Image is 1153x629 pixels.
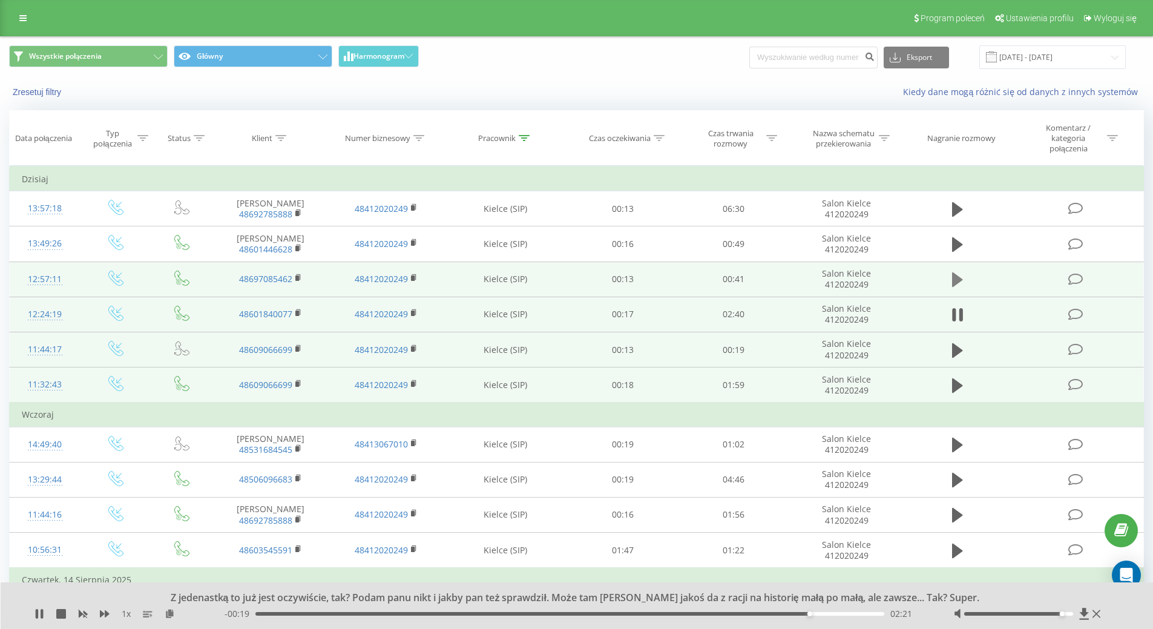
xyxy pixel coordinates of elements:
[239,544,292,556] a: 48603545591
[225,608,255,620] span: - 00:19
[142,591,997,605] div: Z jedenastką to już jest oczywiście, tak? Podam panu nikt i jakby pan też sprawdził. Może tam [PE...
[478,133,516,143] div: Pracownik
[22,303,68,326] div: 12:24:19
[678,533,789,568] td: 01:22
[168,133,191,143] div: Status
[239,344,292,355] a: 48609066699
[789,462,904,497] td: Salon Kielce 412020249
[789,262,904,297] td: Salon Kielce 412020249
[444,462,568,497] td: Kielce (SIP)
[213,191,328,226] td: [PERSON_NAME]
[444,332,568,367] td: Kielce (SIP)
[749,47,878,68] input: Wyszukiwanie według numeru
[789,533,904,568] td: Salon Kielce 412020249
[355,379,408,390] a: 48412020249
[239,308,292,320] a: 48601840077
[29,51,102,61] span: Wszystkie połączenia
[252,133,272,143] div: Klient
[355,438,408,450] a: 48413067010
[589,133,651,143] div: Czas oczekiwania
[678,262,789,297] td: 00:41
[355,544,408,556] a: 48412020249
[444,427,568,462] td: Kielce (SIP)
[239,208,292,220] a: 48692785888
[1094,13,1137,23] span: Wyloguj się
[10,403,1144,427] td: Wczoraj
[22,338,68,361] div: 11:44:17
[444,367,568,403] td: Kielce (SIP)
[213,226,328,262] td: [PERSON_NAME]
[789,332,904,367] td: Salon Kielce 412020249
[568,332,678,367] td: 00:13
[355,273,408,285] a: 48412020249
[22,268,68,291] div: 12:57:11
[239,243,292,255] a: 48601446628
[345,133,410,143] div: Numer biznesowy
[678,226,789,262] td: 00:49
[568,367,678,403] td: 00:18
[678,367,789,403] td: 01:59
[1033,123,1104,154] div: Komentarz / kategoria połączenia
[15,133,72,143] div: Data połączenia
[239,444,292,455] a: 48531684545
[444,191,568,226] td: Kielce (SIP)
[353,52,404,61] span: Harmonogram
[355,238,408,249] a: 48412020249
[355,473,408,485] a: 48412020249
[355,308,408,320] a: 48412020249
[568,497,678,532] td: 00:16
[789,191,904,226] td: Salon Kielce 412020249
[1006,13,1074,23] span: Ustawienia profilu
[22,468,68,492] div: 13:29:44
[213,427,328,462] td: [PERSON_NAME]
[444,262,568,297] td: Kielce (SIP)
[10,568,1144,592] td: Czwartek, 14 Sierpnia 2025
[678,297,789,332] td: 02:40
[239,473,292,485] a: 48506096683
[91,128,134,149] div: Typ połączenia
[921,13,985,23] span: Program poleceń
[22,197,68,220] div: 13:57:18
[22,538,68,562] div: 10:56:31
[355,344,408,355] a: 48412020249
[1112,561,1141,590] div: Open Intercom Messenger
[22,503,68,527] div: 11:44:16
[338,45,419,67] button: Harmonogram
[239,515,292,526] a: 48692785888
[239,379,292,390] a: 48609066699
[789,367,904,403] td: Salon Kielce 412020249
[444,226,568,262] td: Kielce (SIP)
[444,533,568,568] td: Kielce (SIP)
[568,191,678,226] td: 00:13
[678,497,789,532] td: 01:56
[568,262,678,297] td: 00:13
[174,45,332,67] button: Główny
[22,232,68,255] div: 13:49:26
[22,373,68,397] div: 11:32:43
[568,533,678,568] td: 01:47
[239,273,292,285] a: 48697085462
[568,226,678,262] td: 00:16
[355,203,408,214] a: 48412020249
[789,226,904,262] td: Salon Kielce 412020249
[568,297,678,332] td: 00:17
[213,497,328,532] td: [PERSON_NAME]
[903,86,1144,97] a: Kiedy dane mogą różnić się od danych z innych systemów
[568,427,678,462] td: 00:19
[884,47,949,68] button: Eksport
[678,427,789,462] td: 01:02
[890,608,912,620] span: 02:21
[444,297,568,332] td: Kielce (SIP)
[22,433,68,456] div: 14:49:40
[807,611,812,616] div: Accessibility label
[444,497,568,532] td: Kielce (SIP)
[678,332,789,367] td: 00:19
[927,133,996,143] div: Nagranie rozmowy
[789,297,904,332] td: Salon Kielce 412020249
[678,462,789,497] td: 04:46
[9,87,67,97] button: Zresetuj filtry
[698,128,763,149] div: Czas trwania rozmowy
[1060,611,1065,616] div: Accessibility label
[568,462,678,497] td: 00:19
[678,191,789,226] td: 06:30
